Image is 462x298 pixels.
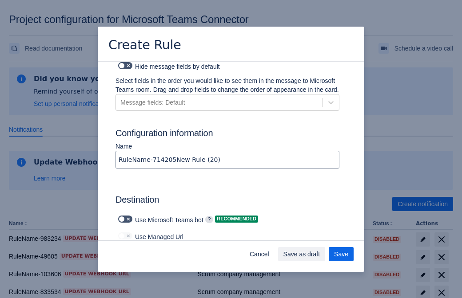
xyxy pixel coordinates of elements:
button: Cancel [244,247,275,261]
div: Hide message fields by default [115,59,339,72]
h3: Destination [115,194,339,208]
span: Recommended [215,216,258,221]
p: Name [115,142,339,151]
button: Save as draft [278,247,326,261]
span: Cancel [250,247,269,261]
button: Save [329,247,354,261]
h3: Create Rule [108,37,181,55]
p: Select fields in the order you would like to see them in the message to Microsoft Teams room. Dra... [115,76,339,94]
div: Use Microsoft Teams bot [115,213,203,225]
span: Save [334,247,348,261]
span: Save as draft [283,247,320,261]
input: Please enter the name of the rule here [116,152,339,168]
span: ? [205,216,214,223]
div: Message fields: Default [120,98,185,107]
div: Use Managed Url [115,230,332,242]
h3: Configuration information [115,128,346,142]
